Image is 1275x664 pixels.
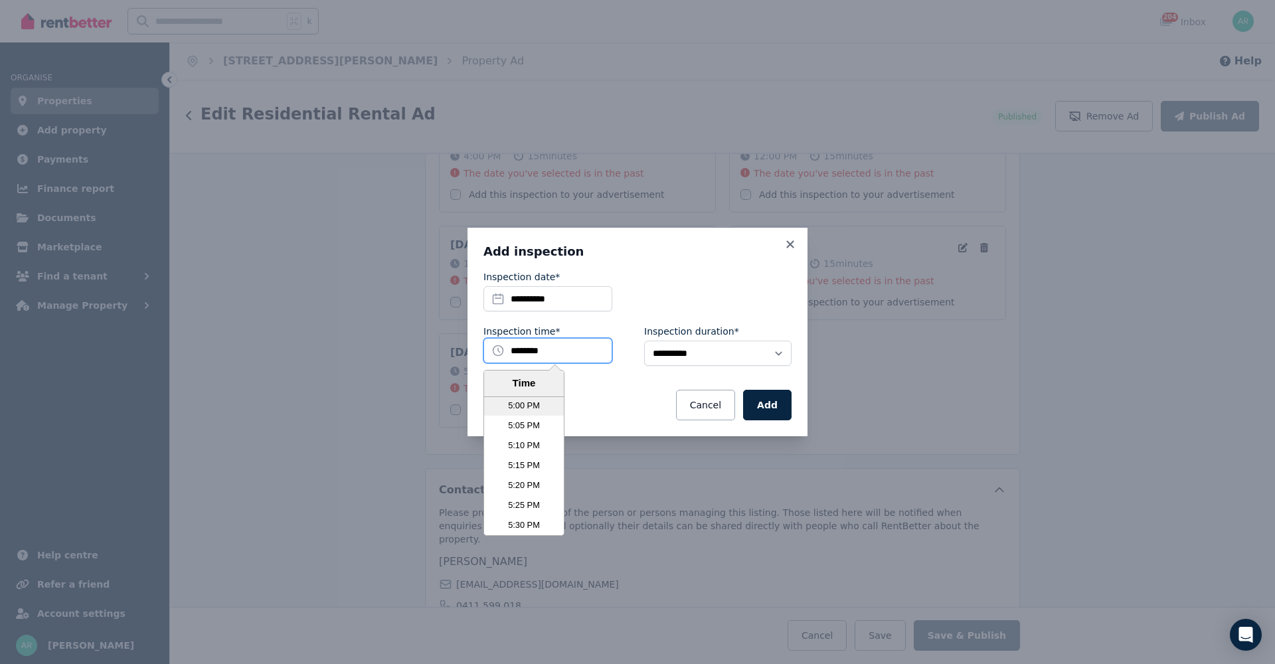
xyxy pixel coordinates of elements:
[484,416,564,436] li: 5:05 PM
[484,456,564,475] li: 5:15 PM
[483,270,560,284] label: Inspection date*
[743,390,792,420] button: Add
[483,244,792,260] h3: Add inspection
[484,515,564,535] li: 5:30 PM
[484,535,564,555] li: 5:35 PM
[484,475,564,495] li: 5:20 PM
[644,325,739,338] label: Inspection duration*
[484,495,564,515] li: 5:25 PM
[676,390,735,420] button: Cancel
[483,325,560,338] label: Inspection time*
[487,376,560,391] div: Time
[484,396,564,416] li: 5:00 PM
[484,397,564,536] ul: Time
[484,436,564,456] li: 5:10 PM
[1230,619,1262,651] div: Open Intercom Messenger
